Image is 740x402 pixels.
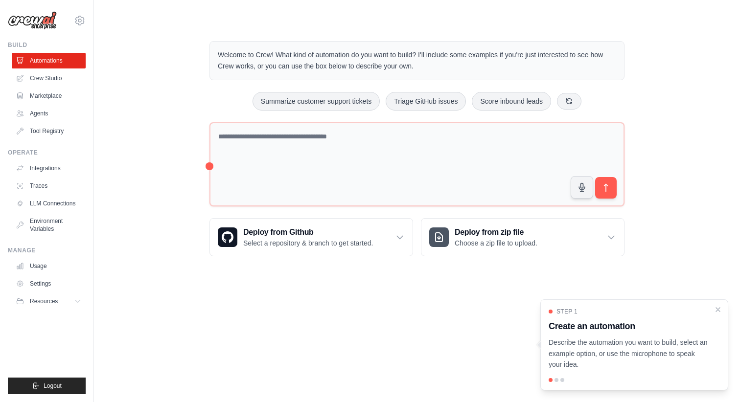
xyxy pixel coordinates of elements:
[714,306,722,313] button: Close walkthrough
[12,106,86,121] a: Agents
[243,238,373,248] p: Select a repository & branch to get started.
[455,238,537,248] p: Choose a zip file to upload.
[8,378,86,394] button: Logout
[455,226,537,238] h3: Deploy from zip file
[12,70,86,86] a: Crew Studio
[12,178,86,194] a: Traces
[386,92,466,111] button: Triage GitHub issues
[12,160,86,176] a: Integrations
[12,196,86,211] a: LLM Connections
[44,382,62,390] span: Logout
[472,92,551,111] button: Score inbound leads
[12,293,86,309] button: Resources
[549,319,708,333] h3: Create an automation
[12,258,86,274] a: Usage
[12,123,86,139] a: Tool Registry
[12,53,86,68] a: Automations
[12,88,86,104] a: Marketplace
[8,149,86,156] div: Operate
[556,308,578,315] span: Step 1
[30,297,58,305] span: Resources
[253,92,380,111] button: Summarize customer support tickets
[8,41,86,49] div: Build
[243,226,373,238] h3: Deploy from Github
[12,213,86,237] a: Environment Variables
[691,355,740,402] iframe: Chat Widget
[8,11,57,30] img: Logo
[549,337,708,370] p: Describe the automation you want to build, select an example option, or use the microphone to spe...
[12,276,86,291] a: Settings
[8,246,86,254] div: Manage
[218,49,616,72] p: Welcome to Crew! What kind of automation do you want to build? I'll include some examples if you'...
